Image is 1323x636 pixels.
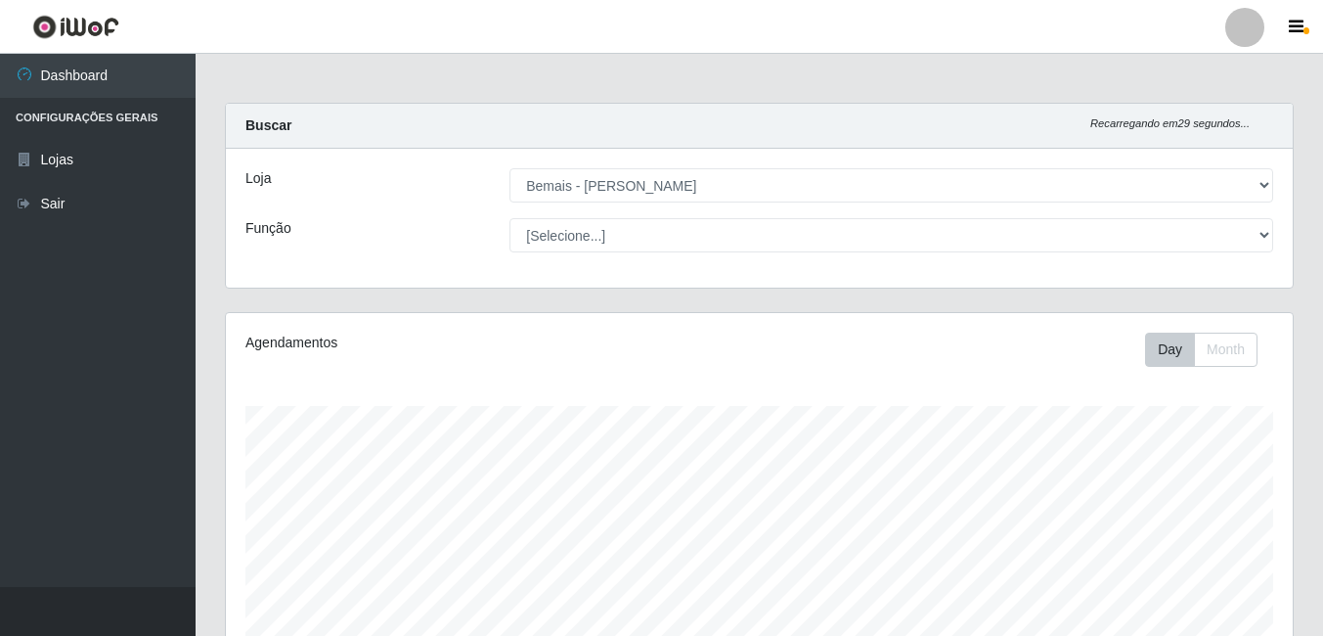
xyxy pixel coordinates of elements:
[245,333,656,353] div: Agendamentos
[1194,333,1257,367] button: Month
[1145,333,1195,367] button: Day
[245,168,271,189] label: Loja
[245,117,291,133] strong: Buscar
[32,15,119,39] img: CoreUI Logo
[245,218,291,239] label: Função
[1090,117,1250,129] i: Recarregando em 29 segundos...
[1145,333,1257,367] div: First group
[1145,333,1273,367] div: Toolbar with button groups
